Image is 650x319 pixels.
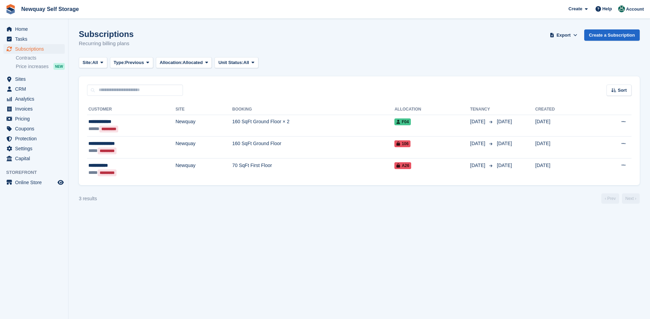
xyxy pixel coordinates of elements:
h1: Subscriptions [79,29,134,39]
span: Allocation: [160,59,183,66]
button: Site: All [79,57,107,68]
a: menu [3,124,65,133]
a: menu [3,134,65,143]
td: [DATE] [535,158,591,180]
span: [DATE] [470,162,487,169]
a: menu [3,84,65,94]
span: [DATE] [497,141,512,146]
span: Price increases [16,63,49,70]
span: Help [602,5,612,12]
span: Type: [114,59,125,66]
span: Home [15,24,56,34]
th: Customer [87,104,175,115]
a: menu [3,178,65,187]
span: [DATE] [497,163,512,168]
span: Create [568,5,582,12]
span: Invoices [15,104,56,114]
span: CRM [15,84,56,94]
a: menu [3,154,65,163]
span: Account [626,6,644,13]
button: Unit Status: All [214,57,258,68]
span: Subscriptions [15,44,56,54]
span: Export [556,32,571,39]
span: Analytics [15,94,56,104]
span: Allocated [183,59,203,66]
a: Contracts [16,55,65,61]
p: Recurring billing plans [79,40,134,48]
span: All [92,59,98,66]
span: Pricing [15,114,56,124]
button: Type: Previous [110,57,153,68]
span: Coupons [15,124,56,133]
th: Site [175,104,232,115]
th: Booking [232,104,395,115]
span: F04 [394,118,411,125]
span: Online Store [15,178,56,187]
span: Settings [15,144,56,153]
a: menu [3,34,65,44]
a: Create a Subscription [584,29,640,41]
div: 3 results [79,195,97,202]
a: menu [3,74,65,84]
span: Storefront [6,169,68,176]
td: [DATE] [535,115,591,137]
span: Protection [15,134,56,143]
span: All [243,59,249,66]
th: Tenancy [470,104,494,115]
td: Newquay [175,137,232,158]
img: JON [618,5,625,12]
span: Capital [15,154,56,163]
a: menu [3,104,65,114]
span: [DATE] [497,119,512,124]
span: Site: [83,59,92,66]
button: Export [549,29,579,41]
td: 160 SqFt Ground Floor [232,137,395,158]
td: Newquay [175,158,232,180]
a: menu [3,144,65,153]
a: Next [622,193,640,204]
span: Tasks [15,34,56,44]
span: [DATE] [470,118,487,125]
nav: Page [600,193,641,204]
span: Unit Status: [218,59,243,66]
a: menu [3,44,65,54]
th: Allocation [394,104,470,115]
a: menu [3,24,65,34]
td: 70 SqFt First Floor [232,158,395,180]
span: Previous [125,59,144,66]
a: menu [3,94,65,104]
span: 106 [394,140,410,147]
button: Allocation: Allocated [156,57,212,68]
span: Sort [618,87,627,94]
td: Newquay [175,115,232,137]
a: Preview store [57,178,65,187]
span: A26 [394,162,411,169]
td: [DATE] [535,137,591,158]
a: menu [3,114,65,124]
a: Newquay Self Storage [19,3,82,15]
td: 160 SqFt Ground Floor × 2 [232,115,395,137]
a: Previous [601,193,619,204]
span: [DATE] [470,140,487,147]
th: Created [535,104,591,115]
a: Price increases NEW [16,63,65,70]
div: NEW [53,63,65,70]
img: stora-icon-8386f47178a22dfd0bd8f6a31ec36ba5ce8667c1dd55bd0f319d3a0aa187defe.svg [5,4,16,14]
span: Sites [15,74,56,84]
